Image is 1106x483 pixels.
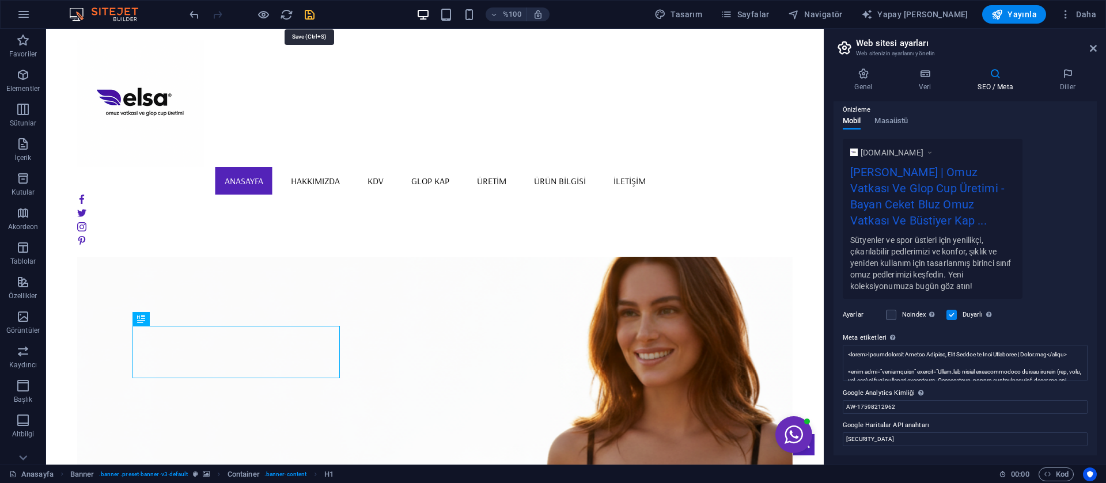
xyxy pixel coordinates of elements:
[10,257,36,265] font: Tablolar
[21,470,54,478] font: Anasayfa
[850,165,1005,227] font: [PERSON_NAME] | Omuz Vatkası Ve Glop Cup Üretimi - Bayan Ceket Bluz Omuz Vatkası Ve Büstiyer Kap ...
[256,7,270,21] button: Önizleme modundan çıkıp düzenlemeye devam etmek için buraya tıklayın
[857,5,973,24] button: Yapay [PERSON_NAME]
[503,10,521,18] font: %100
[1056,470,1069,478] font: Kod
[843,116,861,125] font: Mobil
[804,10,843,19] font: Navigatör
[188,8,201,21] i: Undo: Change tracking id (Ctrl+Z)
[874,116,908,125] font: Masaüstü
[1060,83,1076,91] font: Diller
[12,430,35,438] font: Altbilgi
[1076,10,1096,19] font: Daha
[264,467,306,481] span: . banner-content
[843,421,929,429] font: Google Haritalar API anahtarı
[187,7,201,21] button: geri al
[280,8,293,21] i: Sayfayı yeniden yükle
[650,5,707,24] div: Tasarım (Ctrl+Alt+Y)
[978,83,1013,91] font: SEO / Meta
[999,467,1029,481] h6: Oturum süresi
[1019,470,1021,478] font: :
[1011,470,1019,478] font: 00
[783,5,847,24] button: Navigatör
[14,395,33,404] font: Başlık
[203,471,210,477] i: This element contains a background
[843,106,870,113] font: Önizleme
[737,10,770,19] font: Sayfalar
[843,117,908,139] div: Önizleme
[8,223,39,231] font: Akordeon
[9,292,37,300] font: Özellikler
[856,38,929,48] font: Web sitesi ayarları
[533,9,543,20] i: Yeniden boyutlandırma sırasında seçilen cihaza uyacak şekilde yakınlaştırma seviyesi otomatik ola...
[919,83,931,91] font: Veri
[10,119,37,127] font: Sütunlar
[856,50,935,56] font: Web sitenizin ayarlarını yönetin
[850,235,1012,291] font: Sütyenler ve spor üstleri için yenilikçi, çıkarılabilir pedlerimizi ve konfor, şıklık ve yeniden ...
[963,311,983,318] font: Duyarlı
[9,361,37,369] font: Kaydırıcı
[843,334,887,341] font: Meta etiketleri
[302,7,316,21] button: kaydetmek
[982,5,1046,24] button: Yayınla
[850,149,858,156] img: elsalogo-os9lD3O69zE7T_iAHYdLfQ-TcMsmnFs4WOm8x-0NUfX-A.png
[70,467,94,481] span: Banner
[1055,5,1101,24] button: Daha
[716,5,774,24] button: Sayfalar
[228,467,260,481] span: Click to select. Double-click to edit
[6,326,40,334] font: Görüntüler
[66,7,153,21] img: Editör Logosu
[843,389,915,397] font: Google Analytics Kimliği
[9,50,37,58] font: Favoriler
[1039,467,1074,481] button: Kod
[324,467,334,481] span: Click to select. Double-click to edit
[6,85,40,93] font: Elementler
[843,400,1088,414] input: G-1A2B3C456
[671,10,702,19] font: Tasarım
[843,311,863,318] font: Ayarlar
[843,432,1088,446] input: Google Maps API anahtarı...
[486,7,527,21] button: %100
[279,7,293,21] button: yeniden yükle
[9,467,54,481] a: Seçimi iptal etmek için tıklayın. Sayfaları açmak için çift tıklayın.
[99,467,188,481] span: . banner .preset-banner-v3-default
[70,467,334,481] nav: ekmek kırıntısı
[650,5,707,24] button: Tasarım
[902,311,926,318] font: Noindex
[877,10,968,19] font: Yapay [PERSON_NAME]
[861,148,923,157] font: [DOMAIN_NAME]
[1083,467,1097,481] button: Kullanıcı merkezli
[1021,470,1029,478] font: 00
[1007,10,1037,19] font: Yayınla
[854,83,872,91] font: Genel
[12,188,35,196] font: Kutular
[729,387,766,424] button: Sohbet penceresini aç
[14,154,31,162] font: İçerik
